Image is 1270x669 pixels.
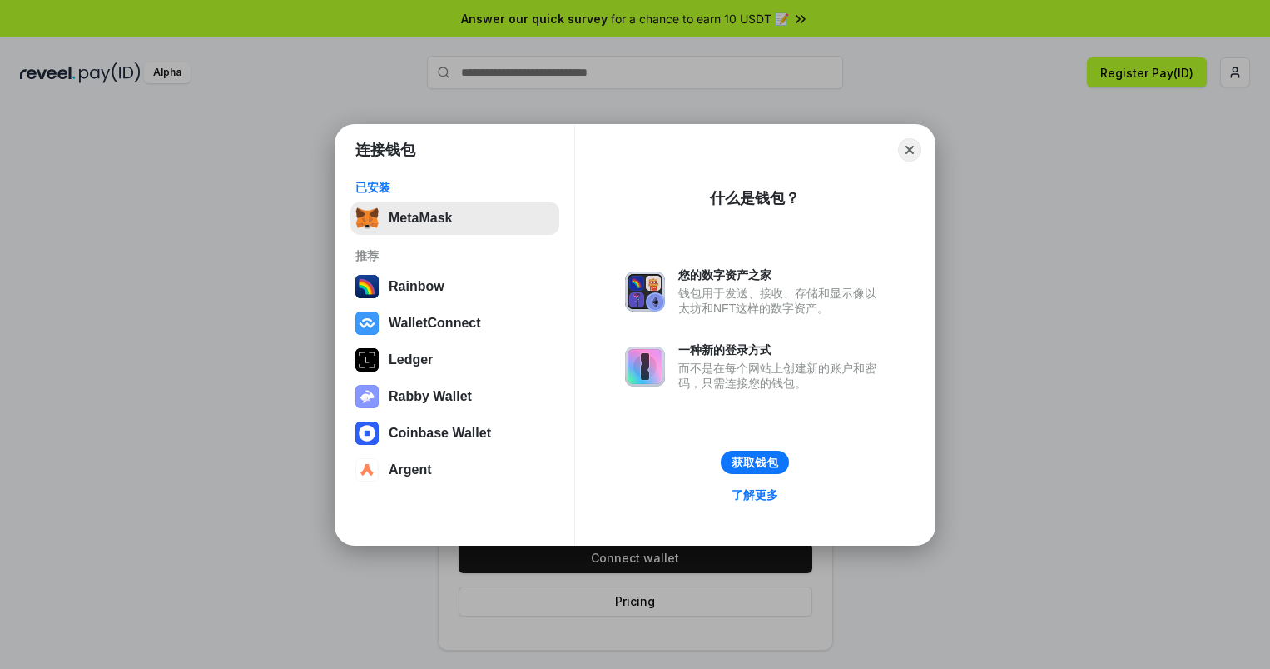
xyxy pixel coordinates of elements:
div: 钱包用于发送、接收、存储和显示像以太坊和NFT这样的数字资产。 [678,286,885,316]
img: svg+xml,%3Csvg%20width%3D%2228%22%20height%3D%2228%22%20viewBox%3D%220%200%2028%2028%22%20fill%3D... [355,422,379,445]
div: 一种新的登录方式 [678,342,885,357]
div: Coinbase Wallet [389,426,491,441]
button: Rabby Wallet [350,380,559,413]
img: svg+xml,%3Csvg%20xmlns%3D%22http%3A%2F%2Fwww.w3.org%2F2000%2Fsvg%22%20fill%3D%22none%22%20viewBox... [355,385,379,408]
img: svg+xml,%3Csvg%20xmlns%3D%22http%3A%2F%2Fwww.w3.org%2F2000%2Fsvg%22%20width%3D%2228%22%20height%3... [355,348,379,372]
div: Ledger [389,352,433,367]
div: 已安装 [355,180,554,195]
button: WalletConnect [350,307,559,340]
button: Ledger [350,343,559,377]
div: WalletConnect [389,316,481,331]
div: 推荐 [355,248,554,263]
img: svg+xml,%3Csvg%20xmlns%3D%22http%3A%2F%2Fwww.w3.org%2F2000%2Fsvg%22%20fill%3D%22none%22%20viewBox... [625,272,665,312]
img: svg+xml,%3Csvg%20width%3D%2228%22%20height%3D%2228%22%20viewBox%3D%220%200%2028%2028%22%20fill%3D... [355,458,379,482]
img: svg+xml,%3Csvg%20width%3D%22120%22%20height%3D%22120%22%20viewBox%3D%220%200%20120%20120%22%20fil... [355,275,379,298]
button: Rainbow [350,270,559,303]
button: MetaMask [350,202,559,235]
div: 了解更多 [732,487,778,502]
img: svg+xml,%3Csvg%20width%3D%2228%22%20height%3D%2228%22%20viewBox%3D%220%200%2028%2028%22%20fill%3D... [355,312,379,335]
div: MetaMask [389,211,452,226]
div: 获取钱包 [732,455,778,470]
div: Rainbow [389,279,444,294]
div: Argent [389,462,432,477]
a: 了解更多 [722,484,788,506]
img: svg+xml,%3Csvg%20xmlns%3D%22http%3A%2F%2Fwww.w3.org%2F2000%2Fsvg%22%20fill%3D%22none%22%20viewBox... [625,347,665,387]
button: Coinbase Wallet [350,417,559,450]
div: Rabby Wallet [389,389,472,404]
button: Close [898,138,921,162]
div: 您的数字资产之家 [678,267,885,282]
h1: 连接钱包 [355,140,415,160]
button: 获取钱包 [721,451,789,474]
button: Argent [350,453,559,487]
img: svg+xml,%3Csvg%20fill%3D%22none%22%20height%3D%2233%22%20viewBox%3D%220%200%2035%2033%22%20width%... [355,207,379,230]
div: 而不是在每个网站上创建新的账户和密码，只需连接您的钱包。 [678,361,885,391]
div: 什么是钱包？ [710,188,800,208]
